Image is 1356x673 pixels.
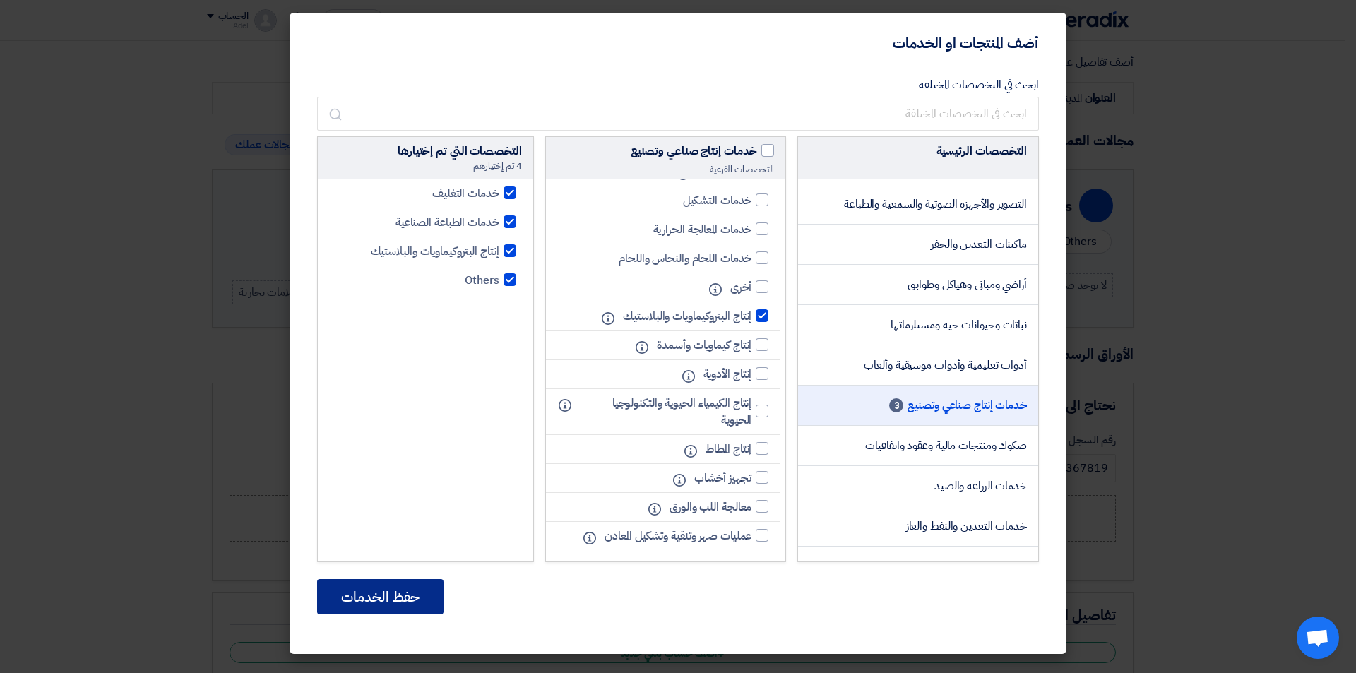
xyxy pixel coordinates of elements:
span: إنتاج البتروكيماويات والبلاستيك [371,243,499,260]
div: Open chat [1297,617,1339,659]
span: التصوير والأجهزة الصوتية والسمعية والطباعة [844,196,1027,213]
span: خدمات إنتاج صناعي وتصنيع [631,143,758,160]
div: التخصصات التي تم إختيارها [329,143,522,160]
button: حفظ الخدمات [317,579,444,614]
label: ابحث في التخصصات المختلفة [919,76,1039,93]
h4: أضف المنتجات او الخدمات [893,34,1038,52]
span: خدمات التشكيل [683,192,752,209]
span: 3 [889,398,903,412]
span: أراضي ومباني وهياكل وطوابق [908,276,1027,293]
span: إنتاج المطاط [706,441,751,458]
span: خدمات المعالجة الحرارية [653,221,752,238]
span: عمليات صهر وتنقية وتشكيل المعادن [605,528,751,544]
span: خدمات الزراعة والصيد [934,477,1027,494]
span: أدوات تعليمية وأدوات موسيقية وألعاب [864,357,1027,374]
div: 4 تم إختيارهم [329,160,522,172]
span: معالجة اللب والورق [670,499,751,516]
span: تجهيز أخشاب [694,470,751,487]
span: خدمات التعدين والنفط والغاز [906,518,1027,535]
span: نباتات وحيوانات حية ومستلزماتها [891,316,1027,333]
span: إنتاج الأدوية [703,366,752,383]
span: خدمات الطباعة الصناعية [395,214,499,231]
div: التخصصات الرئيسية [809,143,1027,160]
span: إنتاج الكيمياء الحيوية والتكنولوجيا الحيوية [580,395,752,429]
span: خدمات التغليف [432,185,499,202]
span: Others [465,272,499,289]
span: صكوك ومنتجات مالية وعقود واتفاقيات [865,437,1027,454]
span: أخرى [730,279,752,296]
span: ماكينات التعدين والحفر [931,236,1027,253]
span: إنتاج كيماويات وأسمدة [657,337,751,354]
span: خدمات إنتاج صناعي وتصنيع [908,397,1027,414]
span: خدمات اللحام والنحاس واللحام [619,250,751,267]
div: التخصصات الفرعية [557,163,775,176]
span: إنتاج البتروكيماويات والبلاستيك [623,308,751,325]
span: خدمات تنظيف صناعي [932,558,1027,575]
input: ابحث في التخصصات المختلفة [317,97,1039,131]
